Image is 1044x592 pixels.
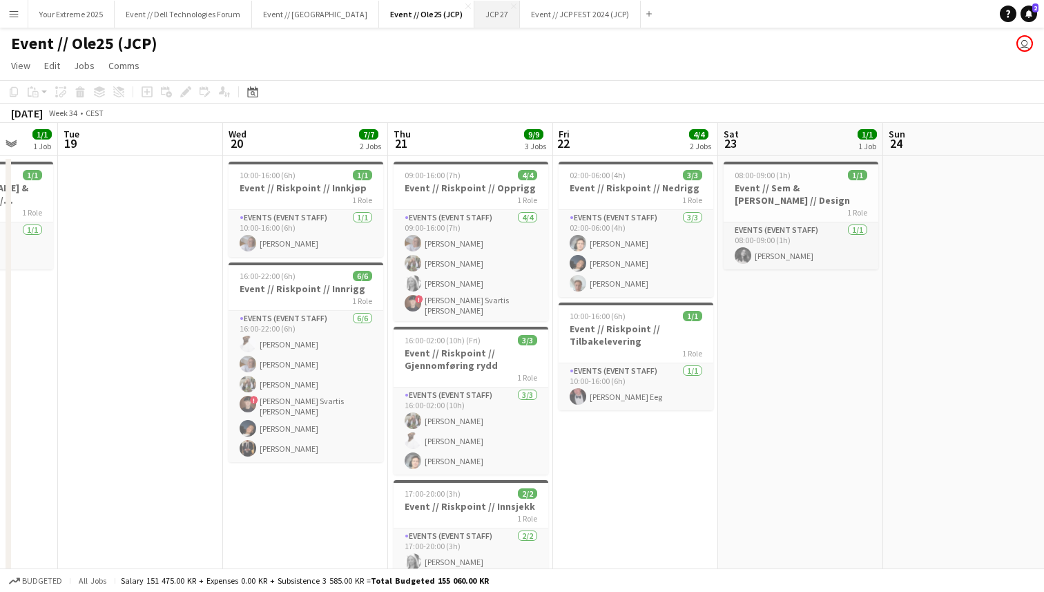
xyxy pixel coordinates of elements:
span: 10:00-16:00 (6h) [570,311,626,321]
span: Budgeted [22,576,62,586]
span: Edit [44,59,60,72]
h3: Event // Riskpoint // Nedrigg [559,182,713,194]
span: ! [415,295,423,303]
app-job-card: 10:00-16:00 (6h)1/1Event // Riskpoint // Innkjøp1 RoleEvents (Event Staff)1/110:00-16:00 (6h)[PER... [229,162,383,257]
span: 2/2 [518,488,537,499]
app-card-role: Events (Event Staff)4/409:00-16:00 (7h)[PERSON_NAME][PERSON_NAME][PERSON_NAME]![PERSON_NAME] Svar... [394,210,548,321]
div: 2 Jobs [360,141,381,151]
span: 20 [226,135,246,151]
span: 1/1 [848,170,867,180]
app-job-card: 09:00-16:00 (7h)4/4Event // Riskpoint // Opprigg1 RoleEvents (Event Staff)4/409:00-16:00 (7h)[PER... [394,162,548,321]
span: 6/6 [353,271,372,281]
span: 10:00-16:00 (6h) [240,170,296,180]
span: 02:00-06:00 (4h) [570,170,626,180]
span: 16:00-02:00 (10h) (Fri) [405,335,481,345]
button: JCP 27 [474,1,520,28]
span: 1 Role [517,372,537,383]
span: 09:00-16:00 (7h) [405,170,461,180]
app-job-card: 10:00-16:00 (6h)1/1Event // Riskpoint // Tilbakelevering1 RoleEvents (Event Staff)1/110:00-16:00 ... [559,303,713,410]
span: Jobs [74,59,95,72]
span: Fri [559,128,570,140]
span: Total Budgeted 155 060.00 KR [371,575,489,586]
span: All jobs [76,575,109,586]
button: Budgeted [7,573,64,589]
app-job-card: 08:00-09:00 (1h)1/1Event // Sem & [PERSON_NAME] // Design1 RoleEvents (Event Staff)1/108:00-09:00... [724,162,878,269]
div: 1 Job [33,141,51,151]
span: 1 Role [847,207,867,218]
span: 1/1 [683,311,702,321]
span: 1 Role [517,513,537,524]
a: Comms [103,57,145,75]
button: Event // Ole25 (JCP) [379,1,474,28]
app-card-role: Events (Event Staff)3/302:00-06:00 (4h)[PERSON_NAME][PERSON_NAME][PERSON_NAME] [559,210,713,297]
span: Thu [394,128,411,140]
span: 4/4 [518,170,537,180]
div: 3 Jobs [525,141,546,151]
a: 2 [1021,6,1037,22]
h3: Event // Riskpoint // Tilbakelevering [559,323,713,347]
span: 3/3 [518,335,537,345]
div: Salary 151 475.00 KR + Expenses 0.00 KR + Subsistence 3 585.00 KR = [121,575,489,586]
span: 1/1 [353,170,372,180]
button: Your Extreme 2025 [28,1,115,28]
span: 9/9 [524,129,543,140]
app-card-role: Events (Event Staff)1/108:00-09:00 (1h)[PERSON_NAME] [724,222,878,269]
span: View [11,59,30,72]
span: 1 Role [517,195,537,205]
app-card-role: Events (Event Staff)1/110:00-16:00 (6h)[PERSON_NAME] Eeg [559,363,713,410]
h3: Event // Riskpoint // Innrigg [229,283,383,295]
h3: Event // Riskpoint // Opprigg [394,182,548,194]
button: Event // JCP FEST 2024 (JCP) [520,1,641,28]
span: Week 34 [46,108,80,118]
span: Comms [108,59,139,72]
span: 1/1 [858,129,877,140]
button: Event // Dell Technologies Forum [115,1,252,28]
span: 1 Role [352,296,372,306]
h1: Event // Ole25 (JCP) [11,33,157,54]
span: 1 Role [22,207,42,218]
span: 22 [557,135,570,151]
span: 3/3 [683,170,702,180]
app-user-avatar: Lars Songe [1016,35,1033,52]
app-card-role: Events (Event Staff)1/110:00-16:00 (6h)[PERSON_NAME] [229,210,383,257]
app-job-card: 16:00-22:00 (6h)6/6Event // Riskpoint // Innrigg1 RoleEvents (Event Staff)6/616:00-22:00 (6h)[PER... [229,262,383,462]
div: CEST [86,108,104,118]
span: 1 Role [682,195,702,205]
h3: Event // Sem & [PERSON_NAME] // Design [724,182,878,207]
span: 24 [887,135,905,151]
h3: Event // Riskpoint // Innsjekk [394,500,548,513]
app-job-card: 02:00-06:00 (4h)3/3Event // Riskpoint // Nedrigg1 RoleEvents (Event Staff)3/302:00-06:00 (4h)[PER... [559,162,713,297]
span: Sat [724,128,739,140]
span: Wed [229,128,246,140]
app-job-card: 16:00-02:00 (10h) (Fri)3/3Event // Riskpoint // Gjennomføring rydd1 RoleEvents (Event Staff)3/316... [394,327,548,475]
a: Jobs [68,57,100,75]
button: Event // [GEOGRAPHIC_DATA] [252,1,379,28]
span: Sun [889,128,905,140]
div: [DATE] [11,106,43,120]
span: 21 [391,135,411,151]
span: 1/1 [32,129,52,140]
span: Tue [64,128,79,140]
span: 16:00-22:00 (6h) [240,271,296,281]
a: Edit [39,57,66,75]
span: 2 [1032,3,1038,12]
span: 19 [61,135,79,151]
div: 1 Job [858,141,876,151]
h3: Event // Riskpoint // Gjennomføring rydd [394,347,548,372]
span: 7/7 [359,129,378,140]
a: View [6,57,36,75]
span: 1 Role [352,195,372,205]
app-card-role: Events (Event Staff)3/316:00-02:00 (10h)[PERSON_NAME][PERSON_NAME][PERSON_NAME] [394,388,548,475]
span: 4/4 [689,129,708,140]
span: 1 Role [682,348,702,359]
span: ! [250,396,258,404]
span: 08:00-09:00 (1h) [735,170,791,180]
span: 17:00-20:00 (3h) [405,488,461,499]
